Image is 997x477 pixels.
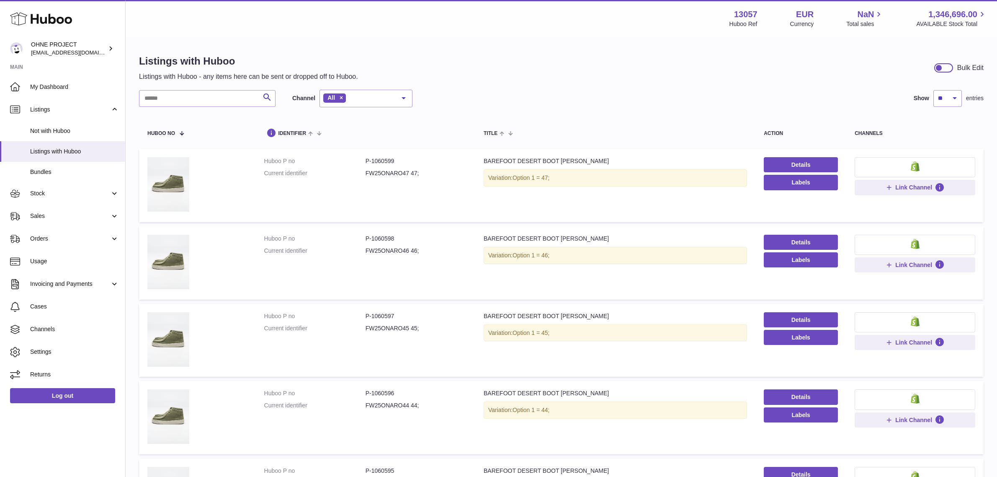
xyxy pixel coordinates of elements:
[366,402,467,410] dd: FW25ONARO44 44;
[764,175,838,190] button: Labels
[264,324,366,332] dt: Current identifier
[30,280,110,288] span: Invoicing and Payments
[484,169,747,187] div: Variation:
[764,407,838,423] button: Labels
[855,180,975,195] button: Link Channel
[147,131,175,136] span: Huboo no
[366,235,467,243] dd: P-1060598
[30,189,110,197] span: Stock
[911,239,920,249] img: shopify-small.png
[264,402,366,410] dt: Current identifier
[484,131,497,136] span: title
[264,467,366,475] dt: Huboo P no
[484,467,747,475] div: BAREFOOT DESERT BOOT [PERSON_NAME]
[31,49,123,56] span: [EMAIL_ADDRESS][DOMAIN_NAME]
[484,235,747,243] div: BAREFOOT DESERT BOOT [PERSON_NAME]
[30,148,119,156] span: Listings with Huboo
[764,235,838,250] a: Details
[895,339,932,346] span: Link Channel
[366,157,467,165] dd: P-1060599
[264,235,366,243] dt: Huboo P no
[366,247,467,255] dd: FW25ONARO46 46;
[846,20,884,28] span: Total sales
[139,72,358,81] p: Listings with Huboo - any items here can be sent or dropped off to Huboo.
[327,94,335,101] span: All
[484,389,747,397] div: BAREFOOT DESERT BOOT [PERSON_NAME]
[916,9,987,28] a: 1,346,696.00 AVAILABLE Stock Total
[855,257,975,272] button: Link Channel
[734,9,757,20] strong: 13057
[895,261,932,269] span: Link Channel
[10,388,115,403] a: Log out
[513,329,549,336] span: Option 1 = 45;
[147,312,189,367] img: BAREFOOT DESERT BOOT ONA ROSSMARIN
[911,394,920,404] img: shopify-small.png
[914,94,929,102] label: Show
[855,412,975,428] button: Link Channel
[147,157,189,212] img: BAREFOOT DESERT BOOT ONA ROSSMARIN
[30,212,110,220] span: Sales
[30,235,110,243] span: Orders
[147,235,189,289] img: BAREFOOT DESERT BOOT ONA ROSSMARIN
[366,169,467,177] dd: FW25ONARO47 47;
[30,127,119,135] span: Not with Huboo
[855,335,975,350] button: Link Channel
[366,324,467,332] dd: FW25ONARO45 45;
[484,157,747,165] div: BAREFOOT DESERT BOOT [PERSON_NAME]
[484,402,747,419] div: Variation:
[366,312,467,320] dd: P-1060597
[957,63,984,73] div: Bulk Edit
[10,42,23,55] img: internalAdmin-13057@internal.huboo.com
[764,252,838,267] button: Labels
[790,20,814,28] div: Currency
[139,54,358,68] h1: Listings with Huboo
[911,316,920,327] img: shopify-small.png
[484,324,747,342] div: Variation:
[729,20,757,28] div: Huboo Ref
[264,157,366,165] dt: Huboo P no
[30,371,119,378] span: Returns
[855,131,975,136] div: channels
[513,174,549,181] span: Option 1 = 47;
[928,9,977,20] span: 1,346,696.00
[916,20,987,28] span: AVAILABLE Stock Total
[31,41,106,57] div: OHNE PROJECT
[147,389,189,444] img: BAREFOOT DESERT BOOT ONA ROSSMARIN
[857,9,874,20] span: NaN
[264,312,366,320] dt: Huboo P no
[30,106,110,114] span: Listings
[30,348,119,356] span: Settings
[30,325,119,333] span: Channels
[30,257,119,265] span: Usage
[484,247,747,264] div: Variation:
[764,312,838,327] a: Details
[764,157,838,172] a: Details
[895,184,932,191] span: Link Channel
[264,169,366,177] dt: Current identifier
[513,252,549,259] span: Option 1 = 46;
[911,161,920,171] img: shopify-small.png
[513,407,549,413] span: Option 1 = 44;
[764,131,838,136] div: action
[366,467,467,475] dd: P-1060595
[30,168,119,176] span: Bundles
[366,389,467,397] dd: P-1060596
[264,247,366,255] dt: Current identifier
[895,416,932,424] span: Link Channel
[278,131,307,136] span: identifier
[484,312,747,320] div: BAREFOOT DESERT BOOT [PERSON_NAME]
[264,389,366,397] dt: Huboo P no
[966,94,984,102] span: entries
[30,83,119,91] span: My Dashboard
[292,94,315,102] label: Channel
[764,389,838,404] a: Details
[796,9,814,20] strong: EUR
[30,303,119,311] span: Cases
[764,330,838,345] button: Labels
[846,9,884,28] a: NaN Total sales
